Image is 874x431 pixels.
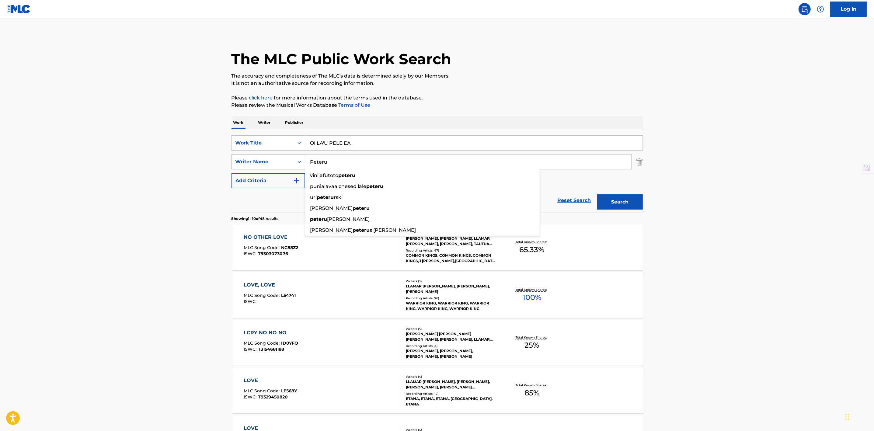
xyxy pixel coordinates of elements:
span: s [PERSON_NAME] [370,227,416,233]
button: Add Criteria [232,173,305,188]
div: ETANA, ETANA, ETANA, [GEOGRAPHIC_DATA], ETANA [406,396,498,407]
p: Writer [256,116,273,129]
p: Total Known Shares: [516,287,548,292]
a: Log In [830,2,867,17]
span: [PERSON_NAME] [310,205,353,211]
div: NO OTHER LOVE [244,234,298,241]
img: search [801,5,808,13]
span: punialavaa chesed lale [310,183,367,189]
div: Writers ( 3 ) [406,279,498,283]
div: [PERSON_NAME] [PERSON_NAME] [PERSON_NAME], [PERSON_NAME], LLAMAR [PERSON_NAME], [PERSON_NAME] [406,331,498,342]
div: Work Title [235,139,290,147]
span: T3154681188 [258,346,284,352]
img: MLC Logo [7,5,31,13]
span: uri [310,194,317,200]
span: L54741 [281,293,296,298]
div: COMMON KINGS, COMMON KINGS, COMMON KINGS,J [PERSON_NAME],[GEOGRAPHIC_DATA], THE COMMON KINGS, COM... [406,253,498,264]
span: 65.33 % [519,244,544,255]
p: Total Known Shares: [516,383,548,388]
img: help [817,5,824,13]
p: Please review the Musical Works Database [232,102,643,109]
p: Work [232,116,245,129]
div: [PERSON_NAME], [PERSON_NAME], [PERSON_NAME], [PERSON_NAME] [406,348,498,359]
a: Reset Search [555,194,594,207]
div: Writers ( 5 ) [406,327,498,331]
div: Recording Artists ( 67 ) [406,248,498,253]
span: 100 % [523,292,541,303]
form: Search Form [232,135,643,213]
p: Total Known Shares: [516,335,548,340]
img: 9d2ae6d4665cec9f34b9.svg [293,177,300,184]
strong: peteru [317,194,334,200]
p: The accuracy and completeness of The MLC's data is determined solely by our Members. [232,72,643,80]
div: LOVE, LOVE [244,281,296,289]
span: 25 % [524,340,539,351]
p: Total Known Shares: [516,240,548,244]
span: 85 % [524,388,539,398]
div: [PERSON_NAME], [PERSON_NAME], LLAMAR [PERSON_NAME], [PERSON_NAME], TAUTUA [PERSON_NAME], [PERSON_... [406,236,498,247]
span: ID0YFQ [281,340,298,346]
p: Please for more information about the terms used in the database. [232,94,643,102]
span: T9303073076 [258,251,288,256]
a: Terms of Use [337,102,371,108]
span: NC88Z2 [281,245,298,250]
strong: peteru [310,216,327,222]
strong: peteru [353,227,370,233]
a: LOVEMLC Song Code:LE568YISWC:T9329450820Writers (4)LLAMAR [PERSON_NAME], [PERSON_NAME], [PERSON_N... [232,368,643,413]
strong: peteru [353,205,370,211]
p: Publisher [284,116,305,129]
strong: peteru [367,183,384,189]
p: It is not an authoritative source for recording information. [232,80,643,87]
span: LE568Y [281,388,297,394]
span: MLC Song Code : [244,340,281,346]
iframe: Chat Widget [844,402,874,431]
span: MLC Song Code : [244,388,281,394]
a: NO OTHER LOVEMLC Song Code:NC88Z2ISWC:T9303073076Writers (13)[PERSON_NAME], [PERSON_NAME], LLAMAR... [232,224,643,270]
span: [PERSON_NAME] [310,227,353,233]
p: Showing 1 - 10 of 48 results [232,216,279,221]
span: ISWC : [244,299,258,304]
div: WARRIOR KING, WARRIOR KING, WARRIOR KING, WARRIOR KING, WARRIOR KING [406,301,498,311]
span: [PERSON_NAME] [327,216,370,222]
div: LLAMAR [PERSON_NAME], [PERSON_NAME], [PERSON_NAME], [PERSON_NAME] [PERSON_NAME] [406,379,498,390]
div: Recording Artists ( 12 ) [406,391,498,396]
div: Drag [845,408,849,426]
span: ISWC : [244,394,258,400]
div: LLAMAR [PERSON_NAME], [PERSON_NAME], [PERSON_NAME] [406,283,498,294]
span: ISWC : [244,346,258,352]
div: I CRY NO NO NO [244,329,298,336]
strong: peteru [339,172,356,178]
div: Writer Name [235,158,290,165]
div: Recording Artists ( 4 ) [406,344,498,348]
span: T9329450820 [258,394,288,400]
a: click here [249,95,273,101]
div: Writers ( 4 ) [406,374,498,379]
div: Help [814,3,827,15]
a: Public Search [799,3,811,15]
img: Delete Criterion [636,154,643,169]
div: Recording Artists ( 76 ) [406,296,498,301]
span: vini afutoto [310,172,339,178]
span: MLC Song Code : [244,245,281,250]
a: I CRY NO NO NOMLC Song Code:ID0YFQISWC:T3154681188Writers (5)[PERSON_NAME] [PERSON_NAME] [PERSON_... [232,320,643,366]
div: LOVE [244,377,297,384]
a: LOVE, LOVEMLC Song Code:L54741ISWC:Writers (3)LLAMAR [PERSON_NAME], [PERSON_NAME], [PERSON_NAME]R... [232,272,643,318]
span: MLC Song Code : [244,293,281,298]
h1: The MLC Public Work Search [232,50,451,68]
span: rski [334,194,343,200]
button: Search [597,194,643,210]
span: ISWC : [244,251,258,256]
